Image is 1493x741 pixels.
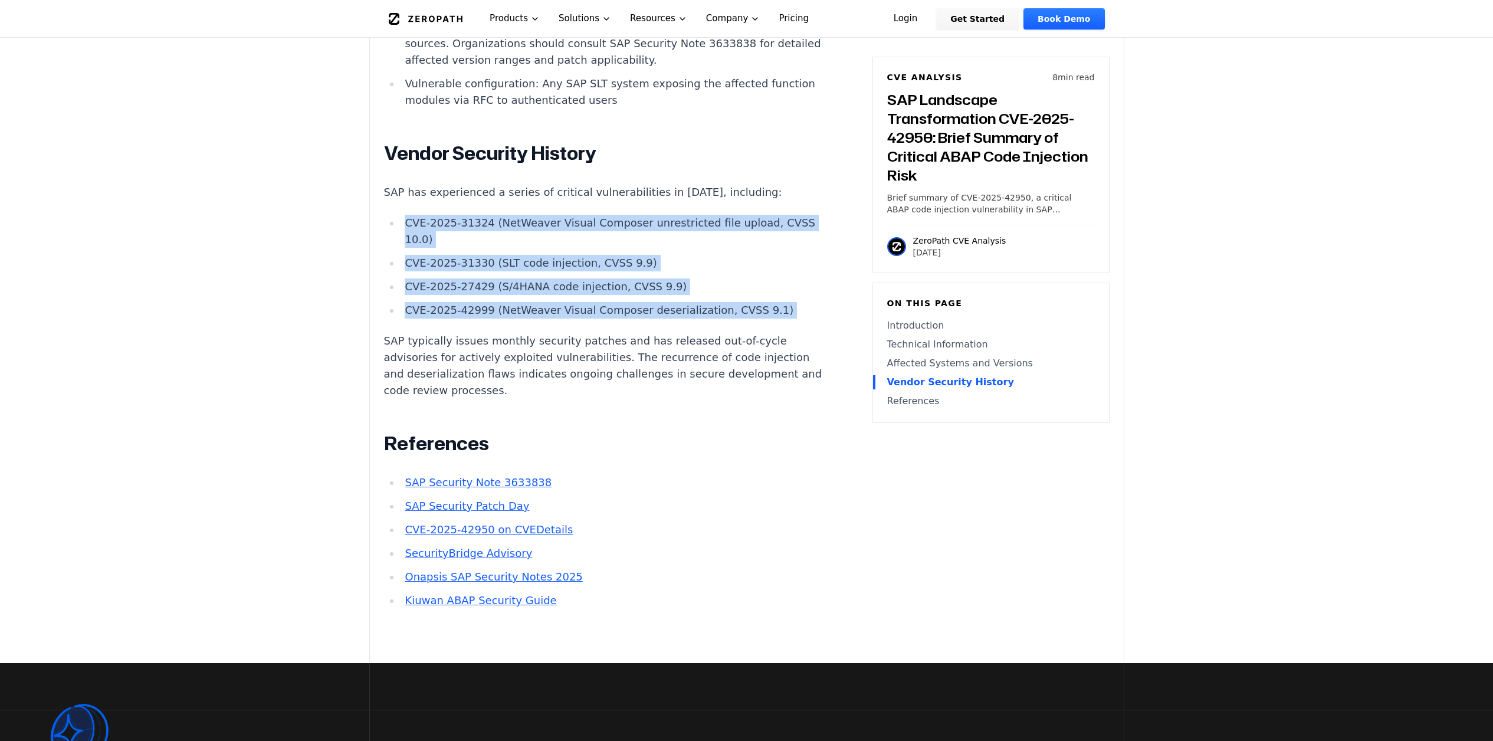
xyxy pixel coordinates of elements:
a: CVE-2025-42950 on CVEDetails [405,523,573,536]
h6: CVE Analysis [887,71,963,83]
a: SecurityBridge Advisory [405,547,532,559]
li: CVE-2025-31324 (NetWeaver Visual Composer unrestricted file upload, CVSS 10.0) [401,215,823,248]
a: Get Started [936,8,1019,29]
p: 8 min read [1052,71,1094,83]
a: References [887,394,1095,408]
h2: References [384,432,823,455]
a: Technical Information [887,337,1095,352]
p: ZeroPath CVE Analysis [913,235,1006,247]
h3: SAP Landscape Transformation CVE-2025-42950: Brief Summary of Critical ABAP Code Injection Risk [887,90,1095,185]
li: Vulnerable configuration: Any SAP SLT system exposing the affected function modules via RFC to au... [401,76,823,109]
p: SAP typically issues monthly security patches and has released out-of-cycle advisories for active... [384,333,823,399]
li: CVE-2025-27429 (S/4HANA code injection, CVSS 9.9) [401,278,823,295]
li: CVE-2025-31330 (SLT code injection, CVSS 9.9) [401,255,823,271]
p: [DATE] [913,247,1006,258]
h6: On this page [887,297,1095,309]
a: SAP Security Patch Day [405,500,529,512]
a: Kiuwan ABAP Security Guide [405,594,556,606]
a: SAP Security Note 3633838 [405,476,552,488]
p: Brief summary of CVE-2025-42950, a critical ABAP code injection vulnerability in SAP Landscape Tr... [887,192,1095,215]
h2: Vendor Security History [384,142,823,165]
a: Introduction [887,319,1095,333]
a: Onapsis SAP Security Notes 2025 [405,570,582,583]
li: CVE-2025-42999 (NetWeaver Visual Composer deserialization, CVSS 9.1) [401,302,823,319]
li: Affected versions: Specific version information is not provided in the available sources. Organiz... [401,19,823,68]
p: SAP has experienced a series of critical vulnerabilities in [DATE], including: [384,184,823,201]
a: Vendor Security History [887,375,1095,389]
a: Affected Systems and Versions [887,356,1095,370]
a: Book Demo [1023,8,1104,29]
img: ZeroPath CVE Analysis [887,237,906,256]
a: Login [880,8,932,29]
